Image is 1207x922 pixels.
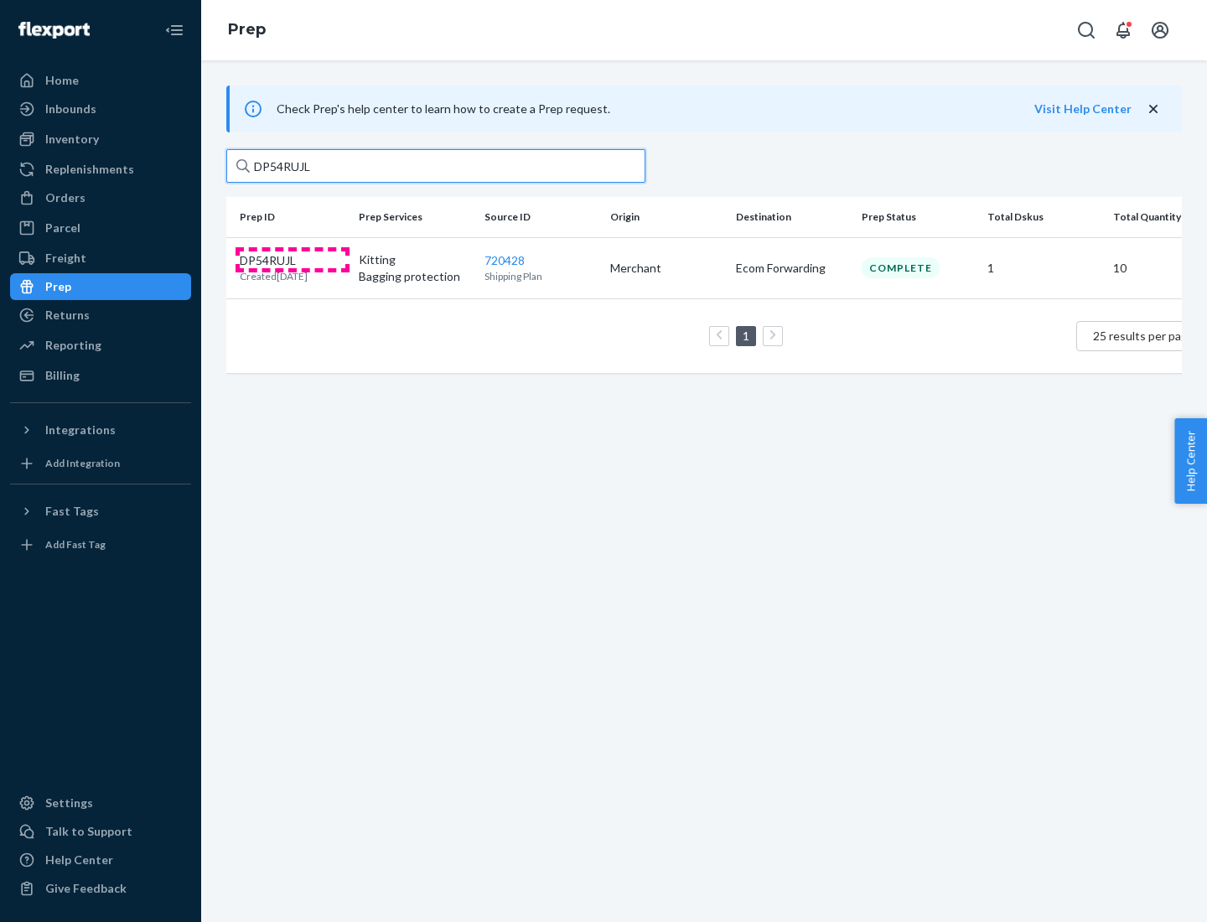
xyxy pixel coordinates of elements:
th: Prep ID [226,197,352,237]
a: Orders [10,184,191,211]
div: Integrations [45,422,116,438]
a: Add Fast Tag [10,531,191,558]
a: Prep [10,273,191,300]
a: Replenishments [10,156,191,183]
button: Help Center [1174,418,1207,504]
p: Bagging protection [359,268,471,285]
a: Add Integration [10,450,191,477]
a: Freight [10,245,191,272]
th: Prep Services [352,197,478,237]
div: Reporting [45,337,101,354]
div: Inventory [45,131,99,148]
a: Page 1 is your current page [739,329,753,343]
th: Source ID [478,197,603,237]
a: Prep [228,20,266,39]
a: Settings [10,790,191,816]
div: Add Fast Tag [45,537,106,552]
button: Open notifications [1106,13,1140,47]
div: Orders [45,189,85,206]
a: Inbounds [10,96,191,122]
input: Search prep jobs [226,149,645,183]
div: Inbounds [45,101,96,117]
p: Kitting [359,251,471,268]
p: Merchant [610,260,723,277]
a: 720428 [484,253,525,267]
span: 25 results per page [1093,329,1194,343]
p: DP54RUJL [240,252,308,269]
div: Help Center [45,852,113,868]
div: Give Feedback [45,880,127,897]
a: Returns [10,302,191,329]
button: Integrations [10,417,191,443]
button: Open account menu [1143,13,1177,47]
button: Visit Help Center [1034,101,1132,117]
th: Origin [603,197,729,237]
p: 1 [987,260,1100,277]
p: Created [DATE] [240,269,308,283]
th: Total Dskus [981,197,1106,237]
a: Parcel [10,215,191,241]
a: Billing [10,362,191,389]
button: Close Navigation [158,13,191,47]
a: Reporting [10,332,191,359]
th: Prep Status [855,197,981,237]
div: Replenishments [45,161,134,178]
ol: breadcrumbs [215,6,279,54]
div: Freight [45,250,86,267]
span: Check Prep's help center to learn how to create a Prep request. [277,101,610,116]
div: Prep [45,278,71,295]
div: Billing [45,367,80,384]
button: Fast Tags [10,498,191,525]
div: Settings [45,795,93,811]
div: Home [45,72,79,89]
a: Inventory [10,126,191,153]
th: Destination [729,197,855,237]
a: Help Center [10,847,191,873]
p: Shipping Plan [484,269,597,283]
button: close [1145,101,1162,118]
div: Add Integration [45,456,120,470]
p: Ecom Forwarding [736,260,848,277]
div: Talk to Support [45,823,132,840]
button: Open Search Box [1070,13,1103,47]
a: Talk to Support [10,818,191,845]
div: Returns [45,307,90,324]
div: Parcel [45,220,80,236]
button: Give Feedback [10,875,191,902]
img: Flexport logo [18,22,90,39]
a: Home [10,67,191,94]
div: Complete [862,257,940,278]
div: Fast Tags [45,503,99,520]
